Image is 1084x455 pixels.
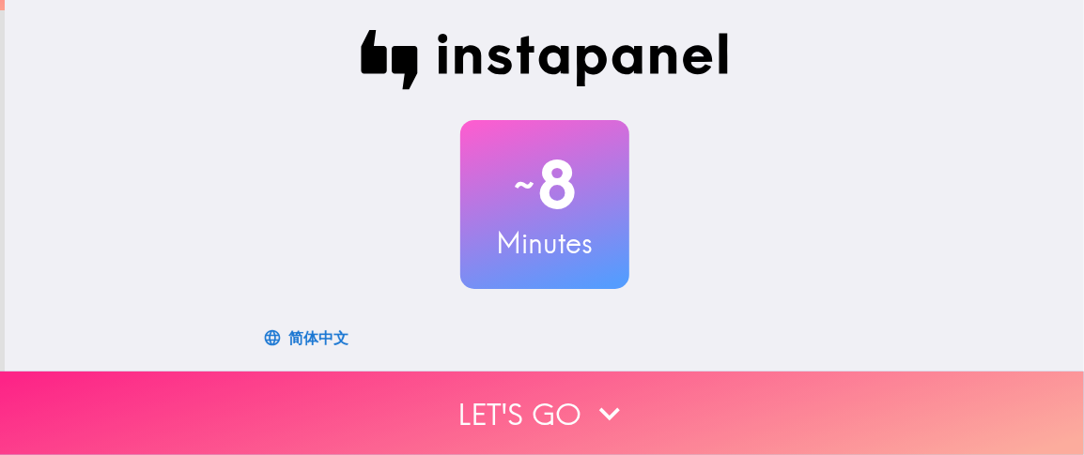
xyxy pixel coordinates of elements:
button: 简体中文 [259,319,357,356]
img: Instapanel [361,30,729,90]
h3: Minutes [460,223,629,263]
div: 简体中文 [289,325,349,351]
h2: 8 [460,146,629,223]
span: ~ [512,157,538,213]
